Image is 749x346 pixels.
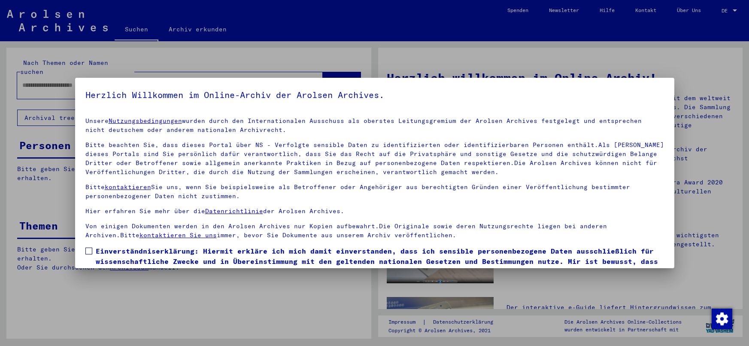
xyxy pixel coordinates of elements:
p: Unsere wurden durch den Internationalen Ausschuss als oberstes Leitungsgremium der Arolsen Archiv... [85,116,664,135]
p: Bitte Sie uns, wenn Sie beispielsweise als Betroffener oder Angehöriger aus berechtigten Gründen ... [85,183,664,201]
p: Bitte beachten Sie, dass dieses Portal über NS - Verfolgte sensible Daten zu identifizierten oder... [85,141,664,177]
a: Nutzungsbedingungen [109,117,182,125]
span: Einverständniserklärung: Hiermit erkläre ich mich damit einverstanden, dass ich sensible personen... [96,246,664,277]
p: Von einigen Dokumenten werden in den Arolsen Archives nur Kopien aufbewahrt.Die Originale sowie d... [85,222,664,240]
a: Datenrichtlinie [205,207,263,215]
p: Hier erfahren Sie mehr über die der Arolsen Archives. [85,207,664,216]
a: kontaktieren Sie uns [139,231,217,239]
a: kontaktieren [105,183,151,191]
img: Zustimmung ändern [712,309,732,329]
h5: Herzlich Willkommen im Online-Archiv der Arolsen Archives. [85,88,664,102]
